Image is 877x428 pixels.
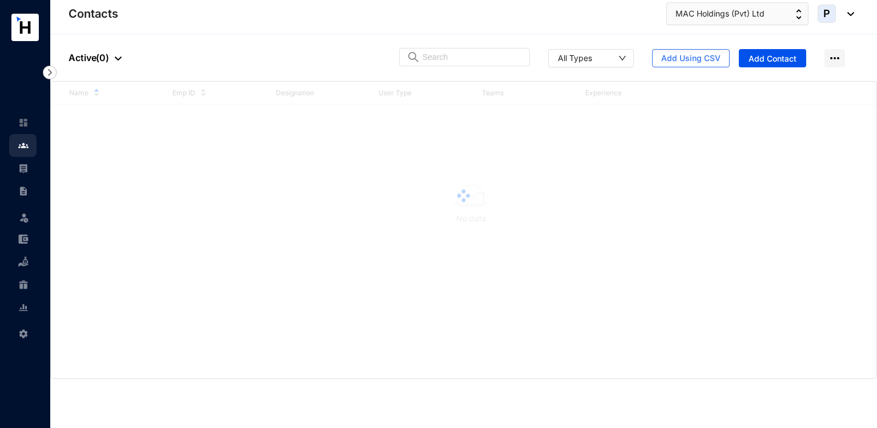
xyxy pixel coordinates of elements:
[749,53,796,64] span: Add Contact
[9,157,37,180] li: Payroll
[9,251,37,273] li: Loan
[823,9,830,19] span: P
[548,49,634,67] button: All Types
[18,118,29,128] img: home-unselected.a29eae3204392db15eaf.svg
[666,2,808,25] button: MAC Holdings (Pvt) Ltd
[18,140,29,151] img: people.b0bd17028ad2877b116a.svg
[18,280,29,290] img: gratuity-unselected.a8c340787eea3cf492d7.svg
[18,329,29,339] img: settings-unselected.1febfda315e6e19643a1.svg
[18,212,30,223] img: leave-unselected.2934df6273408c3f84d9.svg
[18,302,29,313] img: report-unselected.e6a6b4230fc7da01f883.svg
[9,180,37,203] li: Contracts
[9,228,37,251] li: Expenses
[618,54,626,62] span: down
[558,52,592,63] div: All Types
[18,186,29,196] img: contract-unselected.99e2b2107c0a7dd48938.svg
[115,56,122,60] img: dropdown-black.8e83cc76930a90b1a4fdb6d089b7bf3a.svg
[69,51,122,64] p: Active ( 0 )
[407,51,420,63] img: search.8ce656024d3affaeffe32e5b30621cb7.svg
[43,66,57,79] img: nav-icon-right.af6afadce00d159da59955279c43614e.svg
[69,6,118,22] p: Contacts
[9,111,37,134] li: Home
[9,134,37,157] li: Contacts
[18,257,29,267] img: loan-unselected.d74d20a04637f2d15ab5.svg
[842,12,854,16] img: dropdown-black.8e83cc76930a90b1a4fdb6d089b7bf3a.svg
[9,296,37,319] li: Reports
[18,234,29,244] img: expense-unselected.2edcf0507c847f3e9e96.svg
[18,163,29,173] img: payroll-unselected.b590312f920e76f0c668.svg
[9,273,37,296] li: Gratuity
[796,9,802,19] img: up-down-arrow.74152d26bf9780fbf563ca9c90304185.svg
[824,49,845,67] img: more-horizontal.eedb2faff8778e1aceccc67cc90ae3cb.svg
[661,53,721,64] span: Add Using CSV
[739,49,806,67] button: Add Contact
[652,49,730,67] button: Add Using CSV
[675,7,765,20] span: MAC Holdings (Pvt) Ltd
[423,49,522,66] input: Search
